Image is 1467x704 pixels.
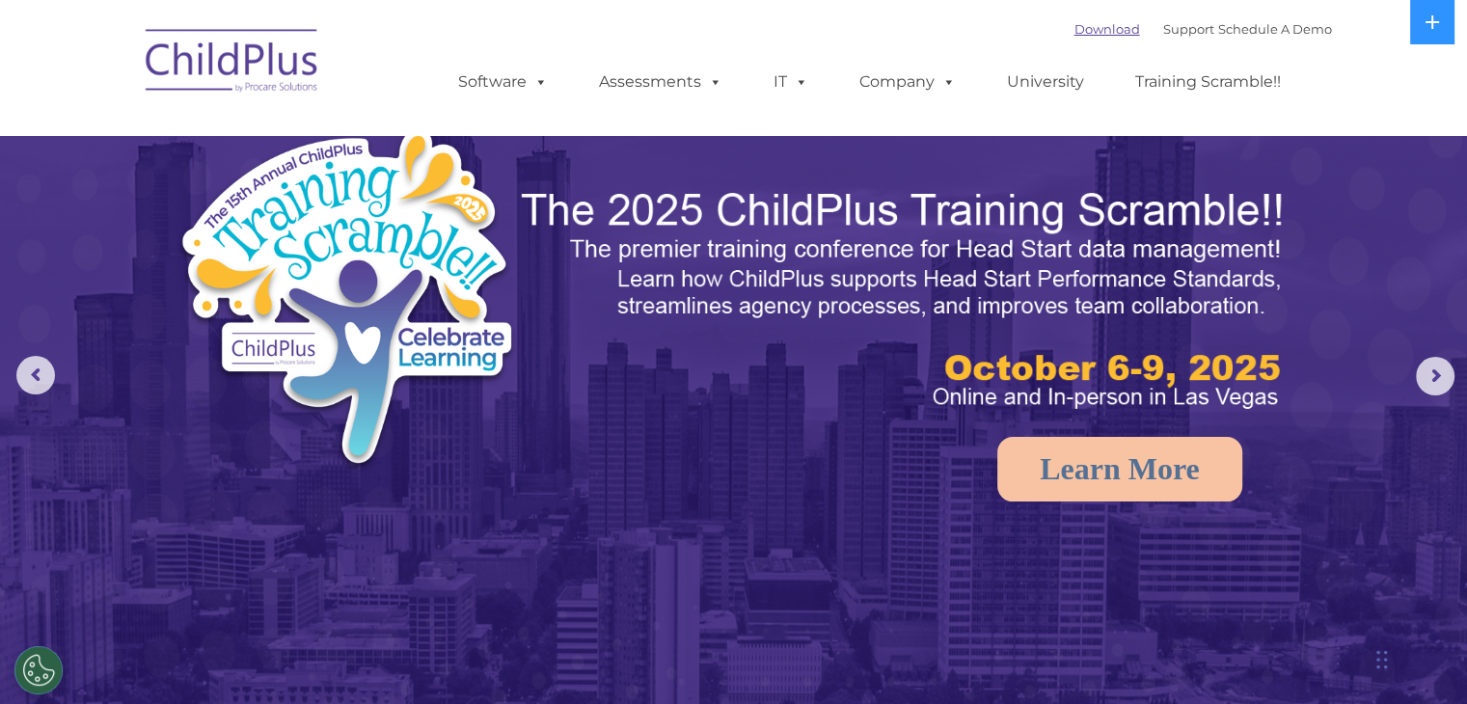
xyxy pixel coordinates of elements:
div: Drag [1376,631,1388,689]
button: Cookies Settings [14,646,63,694]
span: Last name [268,127,327,142]
a: Support [1163,21,1214,37]
span: Phone number [268,206,350,221]
iframe: Chat Widget [1153,496,1467,704]
img: ChildPlus by Procare Solutions [136,15,329,112]
a: Download [1074,21,1140,37]
a: Schedule A Demo [1218,21,1332,37]
a: Assessments [580,63,742,101]
font: | [1074,21,1332,37]
a: IT [754,63,828,101]
a: Software [439,63,567,101]
a: Training Scramble!! [1116,63,1300,101]
a: Learn More [997,437,1242,501]
a: Company [840,63,975,101]
a: University [988,63,1103,101]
